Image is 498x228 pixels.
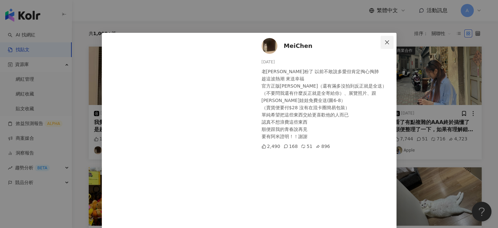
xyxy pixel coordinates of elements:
span: close [384,40,390,45]
a: KOL AvatarMeiChen [262,38,382,54]
div: [DATE] [262,59,391,65]
div: 51 [301,143,312,150]
span: MeiChen [284,41,312,51]
div: 老[PERSON_NAME]粉了 以前不敢說多愛但肯定掏心掏肺 趁這波熱潮 來送幸福 官方正版[PERSON_NAME]（還有滿多沒拍到反正就是全送）（不要問我還有什麼反正就是全寄給你）、展覽照... [262,68,391,140]
button: Close [380,36,394,49]
div: 896 [316,143,330,150]
div: 2,490 [262,143,280,150]
img: KOL Avatar [262,38,277,54]
div: 168 [284,143,298,150]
